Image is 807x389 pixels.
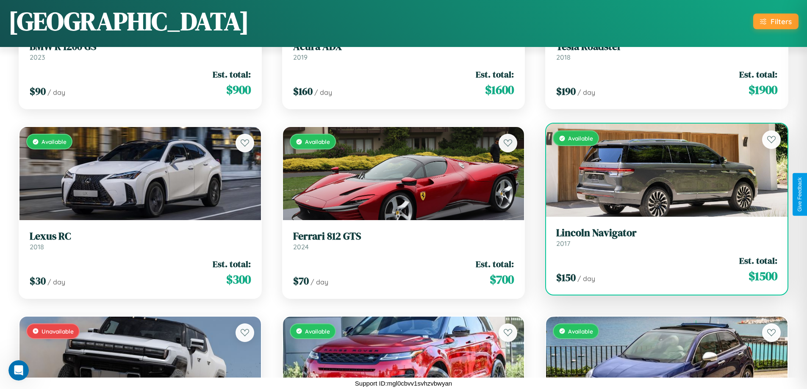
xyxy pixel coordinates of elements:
h3: Lincoln Navigator [556,227,777,239]
span: 2017 [556,239,570,248]
span: Available [305,328,330,335]
span: Est. total: [476,258,514,270]
span: $ 900 [226,81,251,98]
a: Tesla Roadster2018 [556,41,777,61]
a: BMW R 1200 GS2023 [30,41,251,61]
span: Est. total: [739,254,777,267]
span: 2024 [293,243,309,251]
span: Est. total: [476,68,514,80]
span: 2019 [293,53,308,61]
span: / day [314,88,332,97]
span: / day [311,278,328,286]
span: / day [577,274,595,283]
span: $ 1600 [485,81,514,98]
span: Est. total: [213,258,251,270]
span: $ 190 [556,84,576,98]
span: $ 700 [490,271,514,288]
span: Available [568,135,593,142]
span: Unavailable [42,328,74,335]
span: $ 160 [293,84,313,98]
span: $ 1900 [749,81,777,98]
a: Lexus RC2018 [30,230,251,251]
h1: [GEOGRAPHIC_DATA] [8,4,249,39]
span: Available [42,138,67,145]
span: $ 30 [30,274,46,288]
h3: Ferrari 812 GTS [293,230,514,243]
span: 2023 [30,53,45,61]
h3: Tesla Roadster [556,41,777,53]
span: / day [47,88,65,97]
span: $ 90 [30,84,46,98]
a: Lincoln Navigator2017 [556,227,777,248]
a: Ferrari 812 GTS2024 [293,230,514,251]
div: Filters [771,17,792,26]
span: / day [47,278,65,286]
span: Est. total: [213,68,251,80]
span: 2018 [556,53,571,61]
h3: Acura ADX [293,41,514,53]
a: Acura ADX2019 [293,41,514,61]
span: Available [305,138,330,145]
span: $ 300 [226,271,251,288]
span: $ 70 [293,274,309,288]
button: Filters [753,14,799,29]
h3: BMW R 1200 GS [30,41,251,53]
span: $ 150 [556,270,576,284]
span: $ 1500 [749,268,777,284]
span: Est. total: [739,68,777,80]
div: Give Feedback [797,177,803,212]
p: Support ID: mgl0cbvv1svhzvbwyan [355,378,452,389]
h3: Lexus RC [30,230,251,243]
span: 2018 [30,243,44,251]
iframe: Intercom live chat [8,360,29,381]
span: / day [577,88,595,97]
span: Available [568,328,593,335]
